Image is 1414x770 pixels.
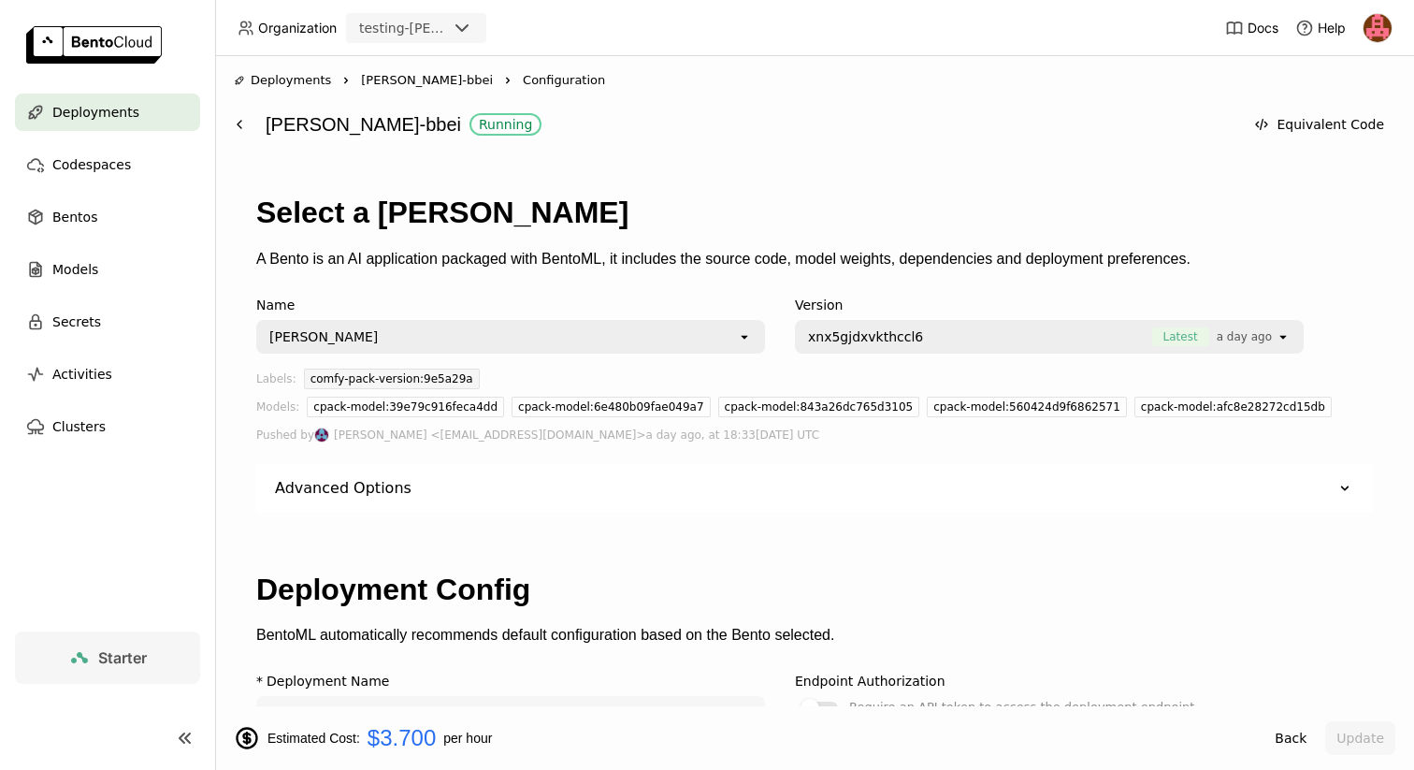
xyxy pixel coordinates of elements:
span: Codespaces [52,153,131,176]
div: testing-[PERSON_NAME] [359,19,447,37]
h1: Select a [PERSON_NAME] [256,196,1373,230]
span: Starter [98,648,147,667]
span: Clusters [52,415,106,438]
button: Equivalent Code [1243,108,1395,141]
span: xnx5gjdxvkthccl6 [808,327,923,346]
div: Labels: [256,369,296,397]
nav: Breadcrumbs navigation [234,71,1395,90]
div: cpack-model:39e79c916feca4dd [307,397,504,417]
div: Version [795,298,1304,312]
a: Activities [15,356,200,393]
div: [PERSON_NAME]-bbei [266,107,1234,142]
a: Codespaces [15,146,200,183]
div: cpack-model:560424d9f6862571 [927,397,1127,417]
div: Advanced Options [256,464,1373,513]
span: Models [52,258,98,281]
span: Docs [1248,20,1278,36]
input: Selected [object Object]. [1274,327,1276,346]
h1: Deployment Config [256,573,1373,607]
img: Jiang [315,429,328,442]
div: Running [479,117,532,132]
a: Deployments [15,94,200,131]
div: cpack-model:afc8e28272cd15db [1134,397,1332,417]
span: a day ago [1217,327,1272,346]
div: cpack-model:6e480b09fae049a7 [512,397,711,417]
svg: Down [1335,479,1354,498]
input: Selected testing-fleek. [449,20,451,38]
svg: Right [339,73,353,88]
a: Docs [1225,19,1278,37]
div: Name [256,298,765,312]
svg: open [1276,329,1291,344]
div: Help [1295,19,1346,37]
div: Require an API token to access the deployment endpoint [849,696,1194,719]
p: A Bento is an AI application packaged with BentoML, it includes the source code, model weights, d... [256,251,1373,268]
button: Back [1263,721,1318,755]
span: Help [1318,20,1346,36]
span: Deployments [52,101,139,123]
span: Activities [52,363,112,385]
div: Deployment Name [267,674,389,689]
svg: Right [500,73,515,88]
a: Models [15,251,200,288]
a: Bentos [15,198,200,236]
button: Update [1325,721,1395,755]
div: comfy-pack-version:9e5a29a [304,369,480,389]
span: Deployments [251,71,331,90]
div: Endpoint Authorization [795,674,945,689]
div: Estimated Cost: per hour [234,725,1256,751]
div: cpack-model:843a26dc765d3105 [718,397,920,417]
span: [PERSON_NAME] <[EMAIL_ADDRESS][DOMAIN_NAME]> [334,425,645,445]
p: BentoML automatically recommends default configuration based on the Bento selected. [256,627,1373,644]
div: [PERSON_NAME] [269,327,378,346]
svg: open [737,329,752,344]
input: name of deployment (autogenerated if blank) [258,698,763,728]
div: Pushed by a day ago, at 18:33[DATE] UTC [256,425,1373,445]
a: Secrets [15,303,200,341]
a: Starter [15,632,200,684]
div: Models: [256,397,299,425]
img: logo [26,26,162,64]
span: Organization [258,20,337,36]
a: Clusters [15,408,200,445]
span: Configuration [523,71,605,90]
span: Latest [1152,327,1209,346]
img: Muhammad Arslan [1363,14,1392,42]
div: Advanced Options [275,479,411,498]
span: $3.700 [368,725,436,751]
span: Secrets [52,311,101,333]
span: [PERSON_NAME]-bbei [361,71,493,90]
span: Bentos [52,206,97,228]
div: Deployments [234,71,331,90]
